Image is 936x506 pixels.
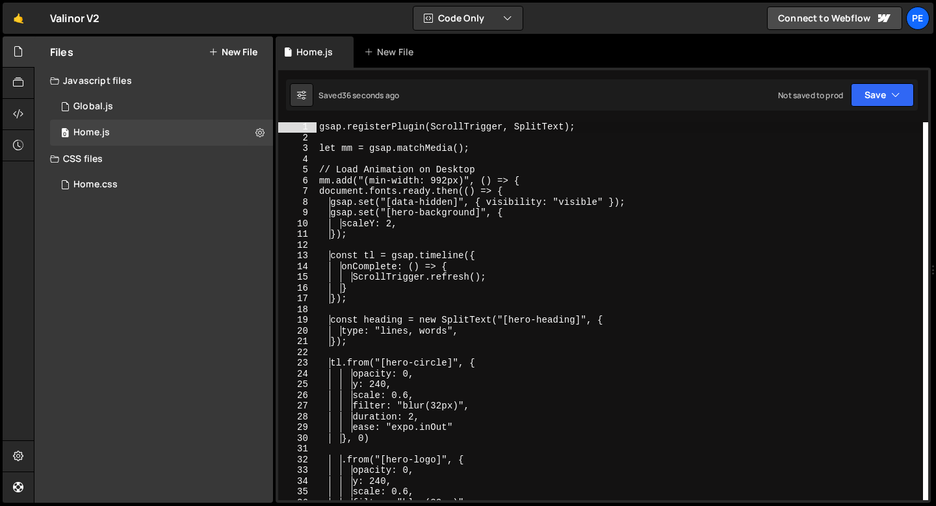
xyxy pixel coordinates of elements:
div: 17312/48035.js [50,120,273,146]
div: CSS files [34,146,273,172]
div: 19 [278,315,317,326]
div: 34 [278,476,317,487]
div: 4 [278,154,317,165]
div: 14 [278,261,317,273]
div: Javascript files [34,68,273,94]
div: 24 [278,369,317,380]
div: 18 [278,304,317,315]
div: 23 [278,358,317,369]
div: 20 [278,326,317,337]
div: 13 [278,250,317,261]
div: 3 [278,143,317,154]
div: 21 [278,336,317,347]
a: Pe [906,7,929,30]
div: 30 [278,433,317,444]
div: 7 [278,186,317,197]
div: Home.css [73,179,118,191]
div: 32 [278,455,317,466]
div: 2 [278,133,317,144]
div: 11 [278,229,317,240]
div: 17312/48036.css [50,172,273,198]
a: 🤙 [3,3,34,34]
div: 9 [278,207,317,219]
div: 17 [278,293,317,304]
div: New File [364,46,419,59]
div: Valinor V2 [50,10,100,26]
a: Connect to Webflow [767,7,902,30]
h2: Files [50,45,73,59]
span: 0 [61,129,69,139]
div: 16 [278,283,317,294]
div: 27 [278,401,317,412]
div: 33 [278,465,317,476]
div: Global.js [73,101,113,113]
div: 1 [278,122,317,133]
div: 6 [278,176,317,187]
div: 17312/48098.js [50,94,273,120]
div: Home.js [296,46,333,59]
div: 36 seconds ago [342,90,399,101]
div: Not saved to prod [778,90,843,101]
button: Save [851,83,914,107]
div: 25 [278,379,317,390]
div: Home.js [73,127,110,139]
button: New File [209,47,257,57]
div: 5 [278,165,317,176]
div: 8 [278,197,317,208]
div: 35 [278,486,317,498]
div: 29 [278,422,317,433]
div: Saved [318,90,399,101]
div: 28 [278,412,317,423]
div: 10 [278,219,317,230]
button: Code Only [413,7,523,30]
div: 15 [278,272,317,283]
div: 12 [278,240,317,251]
div: 22 [278,347,317,358]
div: 26 [278,390,317,401]
div: 31 [278,444,317,455]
